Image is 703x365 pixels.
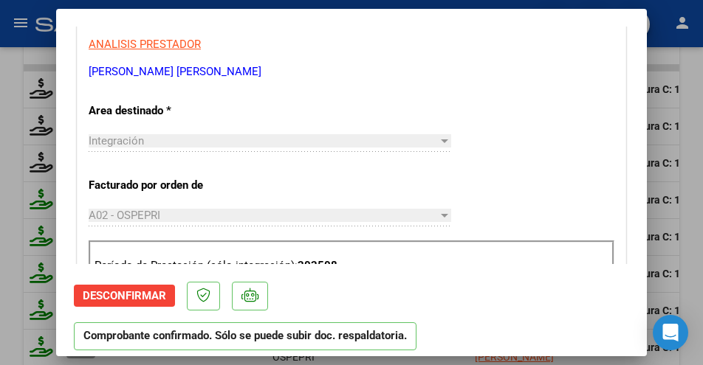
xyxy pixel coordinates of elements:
p: Comprobante confirmado. Sólo se puede subir doc. respaldatoria. [74,322,416,351]
button: Desconfirmar [74,285,175,307]
span: Integración [89,134,144,147]
p: Area destinado * [89,102,247,119]
strong: 202508 [298,259,337,272]
p: [PERSON_NAME] [PERSON_NAME] [89,63,614,80]
span: Desconfirmar [83,289,166,302]
p: Período de Prestación (sólo integración): [95,257,608,274]
span: ANALISIS PRESTADOR [89,38,201,51]
div: Open Intercom Messenger [653,315,688,350]
span: A02 - OSPEPRI [89,209,160,222]
p: Facturado por orden de [89,177,247,194]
